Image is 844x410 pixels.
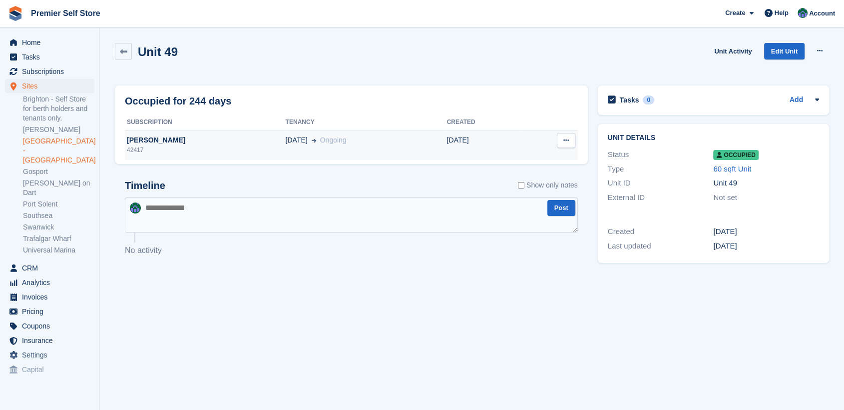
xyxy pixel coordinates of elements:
th: Tenancy [286,114,447,130]
div: [DATE] [713,226,819,237]
h2: Timeline [125,180,165,191]
th: Subscription [125,114,286,130]
div: 0 [643,95,654,104]
a: menu [5,333,94,347]
div: [PERSON_NAME] [125,135,286,145]
h2: Unit details [608,134,819,142]
img: stora-icon-8386f47178a22dfd0bd8f6a31ec36ba5ce8667c1dd55bd0f319d3a0aa187defe.svg [8,6,23,21]
a: Add [790,94,803,106]
a: Port Solent [23,199,94,209]
a: Brighton - Self Store for berth holders and tenants only. [23,94,94,123]
span: Invoices [22,290,82,304]
a: menu [5,35,94,49]
a: Edit Unit [764,43,805,59]
span: Account [809,8,835,18]
span: Tasks [22,50,82,64]
input: Show only notes [518,180,524,190]
img: Jo Granger [130,202,141,213]
button: Post [547,200,575,216]
span: Insurance [22,333,82,347]
th: Created [447,114,522,130]
a: Premier Self Store [27,5,104,21]
a: menu [5,362,94,376]
span: Sites [22,79,82,93]
span: Storefront [9,385,99,395]
span: Help [775,8,789,18]
label: Show only notes [518,180,578,190]
span: Capital [22,362,82,376]
h2: Occupied for 244 days [125,93,231,108]
div: [DATE] [713,240,819,252]
a: Universal Marina [23,245,94,255]
p: No activity [125,244,578,256]
img: Jo Granger [798,8,808,18]
div: Created [608,226,714,237]
div: External ID [608,192,714,203]
div: Status [608,149,714,160]
div: Unit 49 [713,177,819,189]
a: menu [5,261,94,275]
div: Unit ID [608,177,714,189]
td: [DATE] [447,130,522,160]
a: [PERSON_NAME] [23,125,94,134]
span: CRM [22,261,82,275]
a: Southsea [23,211,94,220]
a: menu [5,304,94,318]
a: menu [5,64,94,78]
span: Create [725,8,745,18]
a: Gosport [23,167,94,176]
div: Type [608,163,714,175]
span: [DATE] [286,135,308,145]
span: Subscriptions [22,64,82,78]
span: Settings [22,348,82,362]
a: menu [5,290,94,304]
a: menu [5,275,94,289]
span: Home [22,35,82,49]
span: Analytics [22,275,82,289]
a: menu [5,50,94,64]
a: [PERSON_NAME] on Dart [23,178,94,197]
a: menu [5,79,94,93]
a: menu [5,319,94,333]
div: Last updated [608,240,714,252]
h2: Tasks [620,95,639,104]
span: Occupied [713,150,758,160]
a: Trafalgar Wharf [23,234,94,243]
span: Coupons [22,319,82,333]
a: Unit Activity [710,43,756,59]
a: Swanwick [23,222,94,232]
a: 60 sqft Unit [713,164,751,173]
a: menu [5,348,94,362]
div: 42417 [125,145,286,154]
span: Pricing [22,304,82,318]
span: Ongoing [320,136,347,144]
div: Not set [713,192,819,203]
a: [GEOGRAPHIC_DATA] - [GEOGRAPHIC_DATA] [23,136,94,165]
h2: Unit 49 [138,45,178,58]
